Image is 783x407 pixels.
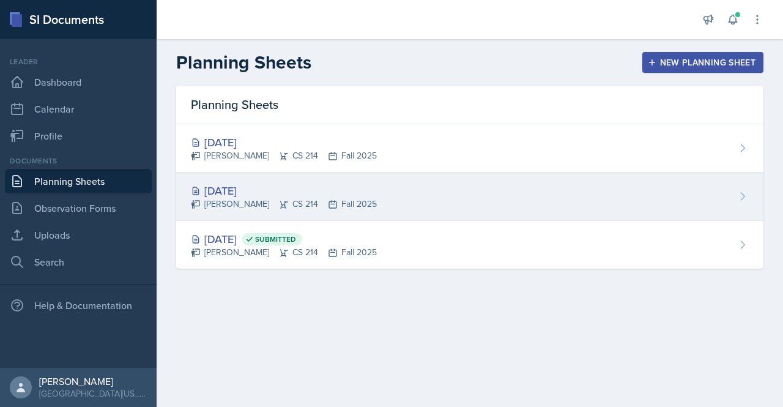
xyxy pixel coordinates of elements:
[5,155,152,166] div: Documents
[5,124,152,148] a: Profile
[5,223,152,247] a: Uploads
[5,196,152,220] a: Observation Forms
[5,250,152,274] a: Search
[191,182,377,199] div: [DATE]
[191,198,377,211] div: [PERSON_NAME] CS 214 Fall 2025
[5,169,152,193] a: Planning Sheets
[176,124,763,173] a: [DATE] [PERSON_NAME]CS 214Fall 2025
[176,173,763,221] a: [DATE] [PERSON_NAME]CS 214Fall 2025
[191,134,377,151] div: [DATE]
[642,52,763,73] button: New Planning Sheet
[39,375,147,387] div: [PERSON_NAME]
[650,58,755,67] div: New Planning Sheet
[176,51,311,73] h2: Planning Sheets
[39,387,147,400] div: [GEOGRAPHIC_DATA][US_STATE] in [GEOGRAPHIC_DATA]
[5,56,152,67] div: Leader
[191,149,377,162] div: [PERSON_NAME] CS 214 Fall 2025
[5,70,152,94] a: Dashboard
[255,234,296,244] span: Submitted
[5,97,152,121] a: Calendar
[191,231,377,247] div: [DATE]
[5,293,152,318] div: Help & Documentation
[191,246,377,259] div: [PERSON_NAME] CS 214 Fall 2025
[176,221,763,269] a: [DATE] Submitted [PERSON_NAME]CS 214Fall 2025
[176,86,763,124] div: Planning Sheets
